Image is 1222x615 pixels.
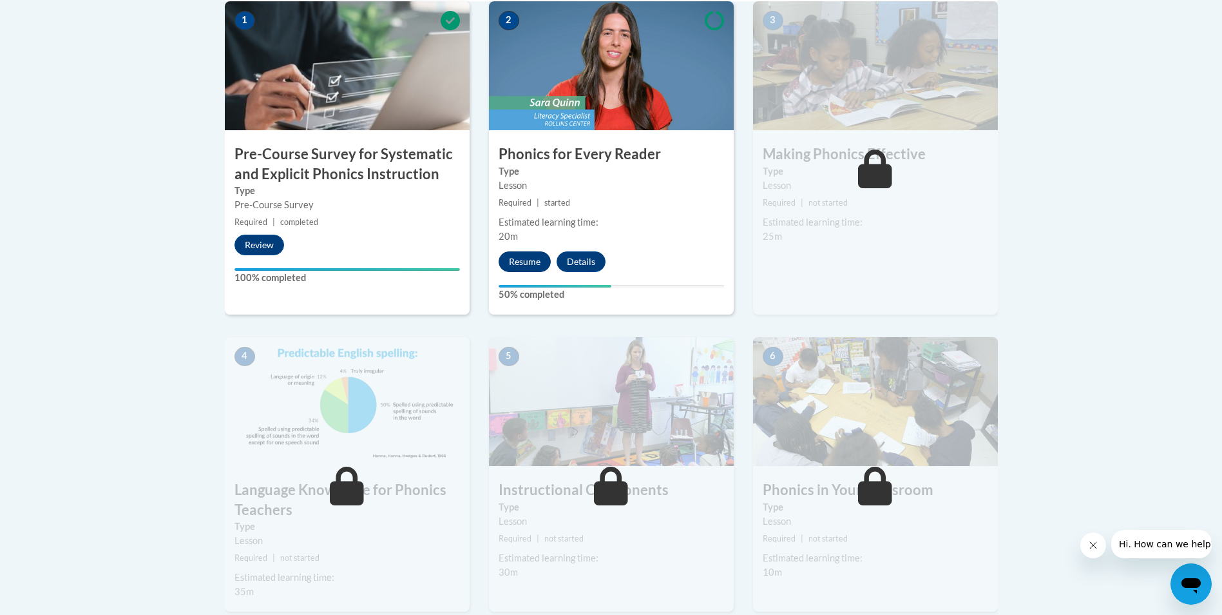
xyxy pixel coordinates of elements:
div: Your progress [499,285,611,288]
span: started [544,198,570,208]
span: 35m [234,586,254,597]
span: | [537,534,539,543]
div: Estimated learning time: [763,215,988,229]
span: Required [234,553,267,563]
span: not started [808,534,848,543]
span: not started [808,198,848,208]
span: 5 [499,347,519,366]
label: Type [234,520,460,534]
img: Course Image [225,1,470,130]
span: 25m [763,231,782,242]
div: Lesson [499,179,724,193]
span: Required [234,217,267,227]
span: | [272,553,275,563]
label: Type [763,164,988,179]
h3: Instructional Components [489,480,734,500]
iframe: Message from company [1111,530,1212,558]
iframe: Button to launch messaging window [1170,563,1212,605]
h3: Pre-Course Survey for Systematic and Explicit Phonics Instruction [225,144,470,184]
h3: Phonics in Your Classroom [753,480,998,500]
span: not started [544,534,584,543]
button: Resume [499,251,551,272]
label: Type [499,500,724,514]
div: Lesson [763,514,988,529]
span: 2 [499,11,519,30]
span: | [801,198,803,208]
div: Estimated learning time: [499,551,724,565]
div: Lesson [234,534,460,548]
img: Course Image [753,1,998,130]
span: 10m [763,567,782,578]
div: Estimated learning time: [499,215,724,229]
div: Lesson [499,514,724,529]
div: Your progress [234,268,460,271]
span: 3 [763,11,783,30]
div: Estimated learning time: [763,551,988,565]
div: Pre-Course Survey [234,198,460,212]
div: Lesson [763,179,988,193]
button: Review [234,235,284,255]
label: 50% completed [499,288,724,302]
img: Course Image [225,337,470,466]
span: 30m [499,567,518,578]
span: | [801,534,803,543]
label: Type [234,184,460,198]
span: not started [280,553,320,563]
span: 6 [763,347,783,366]
img: Course Image [753,337,998,466]
span: Required [763,534,796,543]
span: | [537,198,539,208]
span: | [272,217,275,227]
label: 100% completed [234,271,460,285]
img: Course Image [489,337,734,466]
label: Type [499,164,724,179]
div: Estimated learning time: [234,571,460,585]
span: Hi. How can we help? [8,9,104,19]
h3: Language Knowledge for Phonics Teachers [225,480,470,520]
img: Course Image [489,1,734,130]
span: Required [499,198,531,208]
span: 1 [234,11,255,30]
span: completed [280,217,318,227]
h3: Making Phonics Effective [753,144,998,164]
span: Required [499,534,531,543]
span: 4 [234,347,255,366]
label: Type [763,500,988,514]
button: Details [557,251,606,272]
span: Required [763,198,796,208]
span: 20m [499,231,518,242]
h3: Phonics for Every Reader [489,144,734,164]
iframe: Close message [1080,532,1106,558]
